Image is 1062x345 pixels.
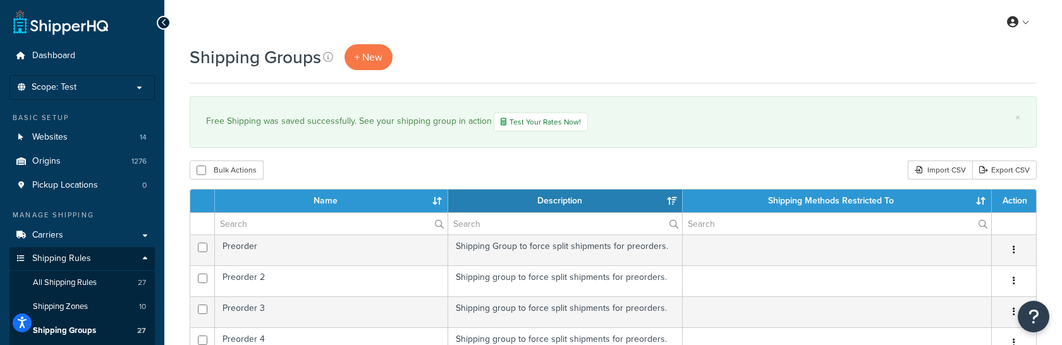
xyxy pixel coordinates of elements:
input: Search [215,213,448,234]
a: Websites 14 [9,126,155,149]
span: Carriers [32,230,63,241]
span: 10 [139,301,146,312]
span: 27 [138,277,146,288]
td: Preorder 2 [215,265,448,296]
a: Dashboard [9,44,155,68]
input: Search [448,213,682,234]
span: All Shipping Rules [33,277,97,288]
th: Description: activate to sort column ascending [448,190,683,212]
a: Pickup Locations 0 [9,174,155,197]
td: Preorder [215,234,448,265]
li: Shipping Zones [9,295,155,318]
div: Free Shipping was saved successfully. See your shipping group in action [206,112,1020,131]
button: Open Resource Center [1018,301,1049,332]
span: Pickup Locations [32,180,98,191]
a: + New [345,44,393,70]
input: Search [683,213,991,234]
span: Scope: Test [32,82,76,93]
a: Origins 1276 [9,150,155,173]
a: Shipping Groups 27 [9,319,155,342]
a: Shipping Rules [9,247,155,270]
a: × [1015,112,1020,123]
h1: Shipping Groups [190,45,321,70]
li: Websites [9,126,155,149]
a: Export CSV [972,160,1037,179]
a: All Shipping Rules 27 [9,271,155,294]
li: Origins [9,150,155,173]
a: Test Your Rates Now! [494,112,588,131]
li: Pickup Locations [9,174,155,197]
span: Shipping Zones [33,301,88,312]
li: All Shipping Rules [9,271,155,294]
a: ShipperHQ Home [13,9,108,35]
th: Shipping Methods Restricted To: activate to sort column ascending [683,190,992,212]
div: Import CSV [908,160,972,179]
span: 0 [142,180,147,191]
th: Action [992,190,1036,212]
span: Origins [32,156,61,167]
span: Websites [32,132,68,143]
button: Bulk Actions [190,160,264,179]
li: Shipping Groups [9,319,155,342]
span: + New [355,50,382,64]
td: Shipping Group to force split shipments for preorders. [448,234,683,265]
span: Dashboard [32,51,75,61]
span: 1276 [131,156,147,167]
a: Carriers [9,224,155,247]
td: Shipping group to force split shipments for preorders. [448,265,683,296]
span: 14 [140,132,147,143]
a: Shipping Zones 10 [9,295,155,318]
td: Preorder 3 [215,296,448,327]
th: Name: activate to sort column ascending [215,190,448,212]
span: 27 [137,325,146,336]
div: Basic Setup [9,112,155,123]
div: Manage Shipping [9,210,155,221]
span: Shipping Rules [32,253,91,264]
td: Shipping group to force split shipments for preorders. [448,296,683,327]
span: Shipping Groups [33,325,96,336]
